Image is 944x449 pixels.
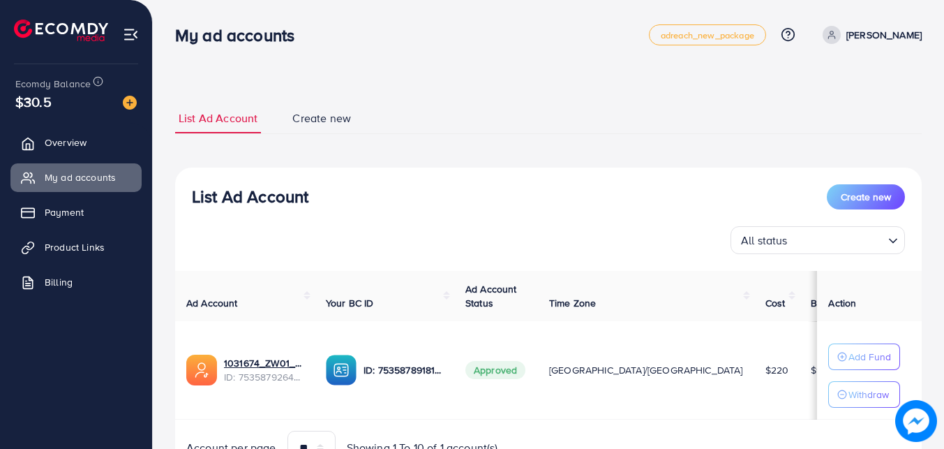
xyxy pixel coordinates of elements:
[364,362,443,378] p: ID: 7535878918117670930
[10,128,142,156] a: Overview
[738,230,791,251] span: All status
[765,363,789,377] span: $220
[827,184,905,209] button: Create new
[828,381,900,408] button: Withdraw
[14,20,108,41] img: logo
[123,27,139,43] img: menu
[846,27,922,43] p: [PERSON_NAME]
[123,96,137,110] img: image
[817,26,922,44] a: [PERSON_NAME]
[326,296,374,310] span: Your BC ID
[224,370,304,384] span: ID: 7535879264429015057
[45,170,116,184] span: My ad accounts
[10,233,142,261] a: Product Links
[10,198,142,226] a: Payment
[45,240,105,254] span: Product Links
[792,228,883,251] input: Search for option
[895,400,937,442] img: image
[661,31,754,40] span: adreach_new_package
[828,344,900,370] button: Add Fund
[224,356,304,385] div: <span class='underline'>1031674_ZW01_1754583673159</span></br>7535879264429015057
[292,110,351,126] span: Create new
[175,25,306,45] h3: My ad accounts
[186,355,217,385] img: ic-ads-acc.e4c84228.svg
[549,296,596,310] span: Time Zone
[179,110,257,126] span: List Ad Account
[45,205,84,219] span: Payment
[549,363,743,377] span: [GEOGRAPHIC_DATA]/[GEOGRAPHIC_DATA]
[15,77,91,91] span: Ecomdy Balance
[765,296,786,310] span: Cost
[186,296,238,310] span: Ad Account
[848,348,891,365] p: Add Fund
[10,163,142,191] a: My ad accounts
[45,135,87,149] span: Overview
[10,268,142,296] a: Billing
[828,296,856,310] span: Action
[465,282,517,310] span: Ad Account Status
[649,24,766,45] a: adreach_new_package
[192,186,308,207] h3: List Ad Account
[45,275,73,289] span: Billing
[465,361,525,379] span: Approved
[224,356,304,370] a: 1031674_ZW01_1754583673159
[731,226,905,254] div: Search for option
[848,386,889,403] p: Withdraw
[326,355,357,385] img: ic-ba-acc.ded83a64.svg
[15,91,52,112] span: $30.5
[841,190,891,204] span: Create new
